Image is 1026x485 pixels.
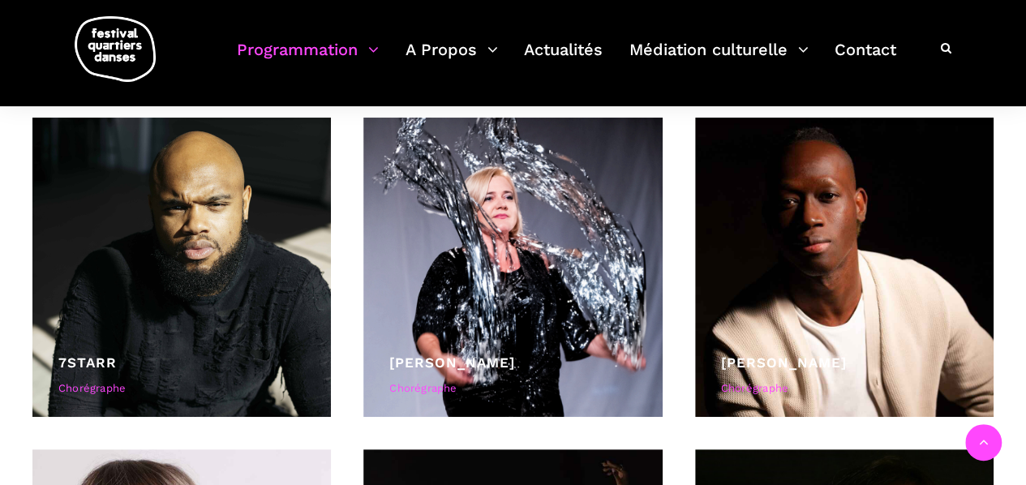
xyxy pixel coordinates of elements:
[524,36,603,84] a: Actualités
[389,380,636,397] div: Chorégraphe
[237,36,379,84] a: Programmation
[58,354,117,371] a: 7starr
[721,380,968,397] div: Chorégraphe
[58,380,305,397] div: Chorégraphe
[75,16,156,82] img: logo-fqd-med
[629,36,809,84] a: Médiation culturelle
[721,354,847,371] a: [PERSON_NAME]
[406,36,498,84] a: A Propos
[835,36,896,84] a: Contact
[389,354,515,371] a: [PERSON_NAME]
